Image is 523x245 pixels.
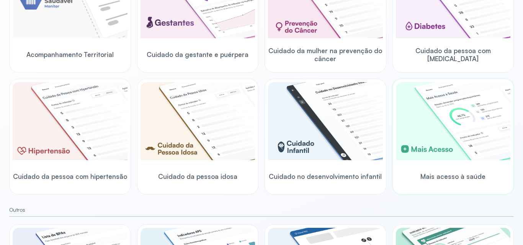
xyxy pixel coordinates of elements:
img: healthcare-greater-access.png [396,82,511,160]
img: elderly.png [141,82,255,160]
span: Acompanhamento Territorial [26,50,114,58]
span: Mais acesso à saúde [420,172,485,180]
span: Cuidado da pessoa idosa [158,172,237,180]
span: Cuidado no desenvolvimento infantil [269,172,382,180]
span: Cuidado da gestante e puérpera [147,50,248,58]
img: hypertension.png [13,82,127,160]
span: Cuidado da pessoa com [MEDICAL_DATA] [396,47,511,63]
img: child-development.png [268,82,383,160]
small: Outros [9,207,514,213]
span: Cuidado da mulher na prevenção do câncer [268,47,383,63]
span: Cuidado da pessoa com hipertensão [13,172,127,180]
